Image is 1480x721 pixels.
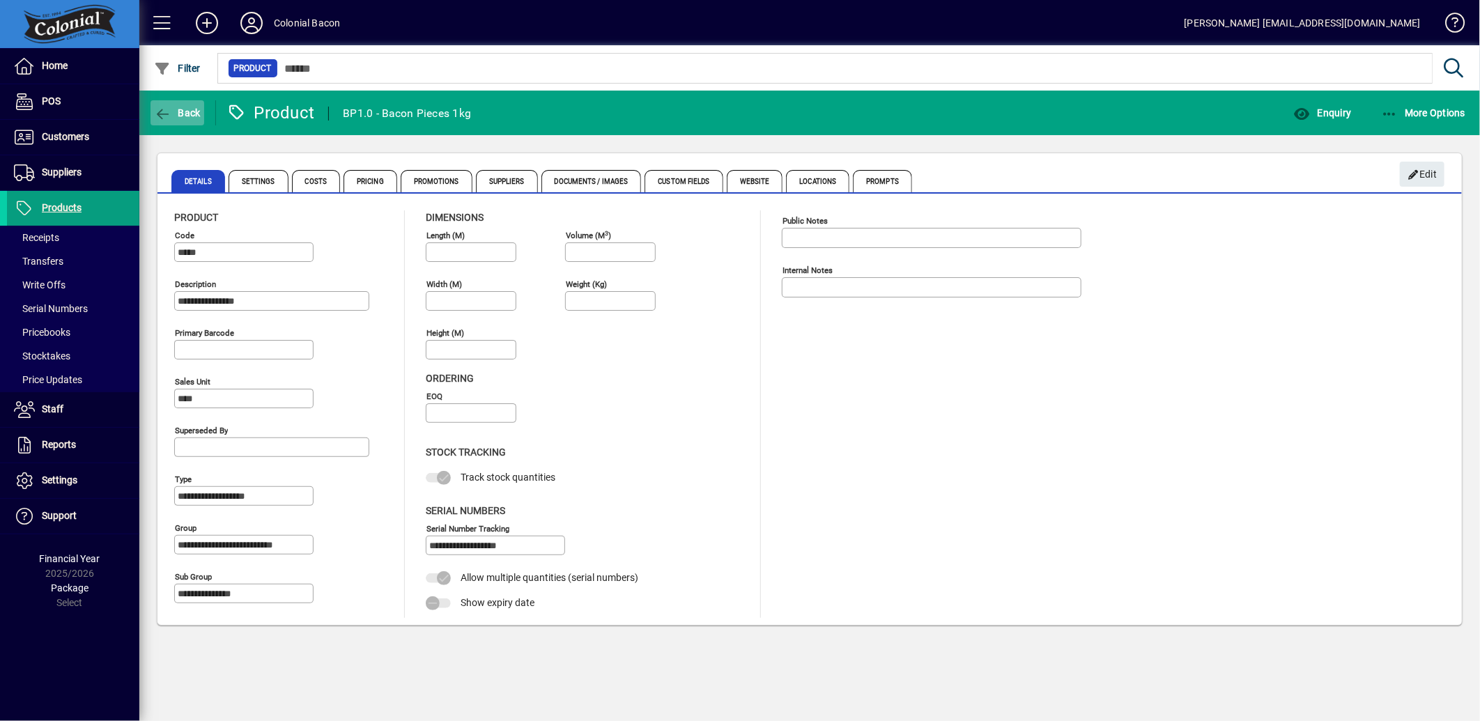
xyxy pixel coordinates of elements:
[783,265,833,275] mat-label: Internal Notes
[14,232,59,243] span: Receipts
[401,170,472,192] span: Promotions
[171,170,225,192] span: Details
[175,377,210,387] mat-label: Sales unit
[727,170,783,192] span: Website
[139,100,216,125] app-page-header-button: Back
[645,170,723,192] span: Custom Fields
[42,166,82,178] span: Suppliers
[7,499,139,534] a: Support
[786,170,849,192] span: Locations
[1185,12,1421,34] div: [PERSON_NAME] [EMAIL_ADDRESS][DOMAIN_NAME]
[344,170,397,192] span: Pricing
[426,373,474,384] span: Ordering
[175,328,234,338] mat-label: Primary barcode
[566,231,611,240] mat-label: Volume (m )
[7,155,139,190] a: Suppliers
[343,102,471,125] div: BP1.0 - Bacon Pieces 1kg
[461,572,638,583] span: Allow multiple quantities (serial numbers)
[1293,107,1351,118] span: Enquiry
[42,439,76,450] span: Reports
[42,60,68,71] span: Home
[783,216,828,226] mat-label: Public Notes
[42,95,61,107] span: POS
[7,368,139,391] a: Price Updates
[7,249,139,273] a: Transfers
[40,553,100,564] span: Financial Year
[234,61,272,75] span: Product
[7,273,139,297] a: Write Offs
[1381,107,1466,118] span: More Options
[566,279,607,289] mat-label: Weight (Kg)
[7,392,139,427] a: Staff
[7,84,139,119] a: POS
[426,391,442,401] mat-label: EOQ
[7,297,139,320] a: Serial Numbers
[426,328,464,338] mat-label: Height (m)
[14,350,70,362] span: Stocktakes
[42,510,77,521] span: Support
[151,56,204,81] button: Filter
[151,100,204,125] button: Back
[426,447,506,458] span: Stock Tracking
[42,131,89,142] span: Customers
[476,170,538,192] span: Suppliers
[175,426,228,435] mat-label: Superseded by
[541,170,642,192] span: Documents / Images
[1290,100,1355,125] button: Enquiry
[853,170,912,192] span: Prompts
[14,327,70,338] span: Pricebooks
[426,212,484,223] span: Dimensions
[1378,100,1470,125] button: More Options
[154,107,201,118] span: Back
[185,10,229,36] button: Add
[461,472,555,483] span: Track stock quantities
[174,212,218,223] span: Product
[175,572,212,582] mat-label: Sub group
[1400,162,1444,187] button: Edit
[229,10,274,36] button: Profile
[154,63,201,74] span: Filter
[7,344,139,368] a: Stocktakes
[7,120,139,155] a: Customers
[175,523,196,533] mat-label: Group
[14,303,88,314] span: Serial Numbers
[14,256,63,267] span: Transfers
[605,229,608,236] sup: 3
[229,170,288,192] span: Settings
[7,463,139,498] a: Settings
[14,374,82,385] span: Price Updates
[14,279,65,290] span: Write Offs
[1435,3,1463,48] a: Knowledge Base
[7,226,139,249] a: Receipts
[426,505,505,516] span: Serial Numbers
[226,102,315,124] div: Product
[7,320,139,344] a: Pricebooks
[175,474,192,484] mat-label: Type
[42,202,82,213] span: Products
[426,279,462,289] mat-label: Width (m)
[42,474,77,486] span: Settings
[1408,163,1437,186] span: Edit
[51,582,88,594] span: Package
[7,428,139,463] a: Reports
[426,231,465,240] mat-label: Length (m)
[274,12,340,34] div: Colonial Bacon
[42,403,63,414] span: Staff
[7,49,139,84] a: Home
[461,597,534,608] span: Show expiry date
[175,279,216,289] mat-label: Description
[426,523,509,533] mat-label: Serial Number tracking
[175,231,194,240] mat-label: Code
[292,170,341,192] span: Costs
